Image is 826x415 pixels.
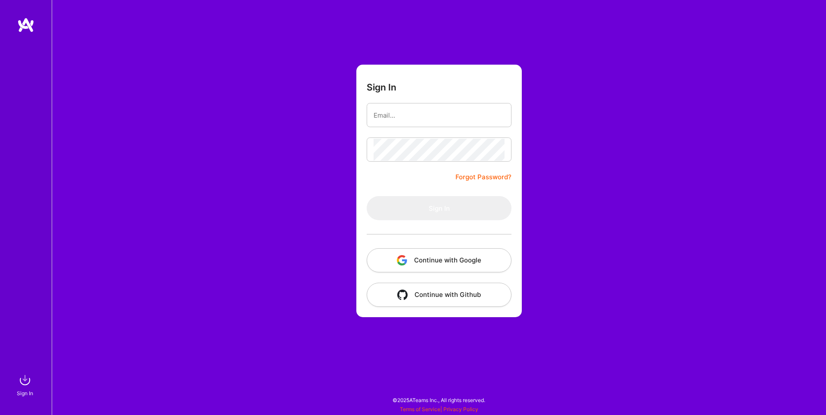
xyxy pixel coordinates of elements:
[367,82,396,93] h3: Sign In
[367,196,511,220] button: Sign In
[400,406,478,412] span: |
[18,371,34,398] a: sign inSign In
[17,17,34,33] img: logo
[367,283,511,307] button: Continue with Github
[400,406,440,412] a: Terms of Service
[17,389,33,398] div: Sign In
[367,248,511,272] button: Continue with Google
[443,406,478,412] a: Privacy Policy
[16,371,34,389] img: sign in
[374,104,505,126] input: Email...
[397,290,408,300] img: icon
[52,389,826,411] div: © 2025 ATeams Inc., All rights reserved.
[397,255,407,265] img: icon
[455,172,511,182] a: Forgot Password?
